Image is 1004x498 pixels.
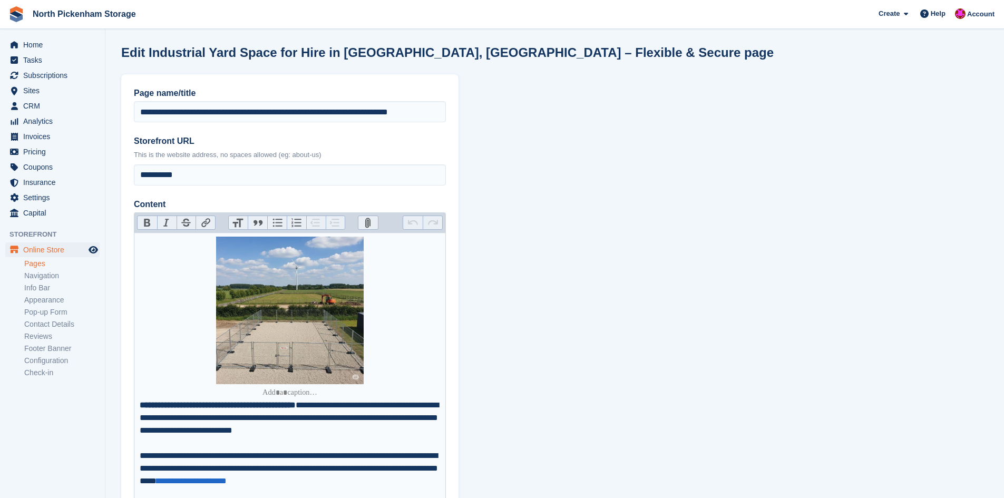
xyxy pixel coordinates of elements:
button: Quote [248,216,267,230]
a: menu [5,144,100,159]
a: Navigation [24,271,100,281]
a: Info Bar [24,283,100,293]
a: menu [5,242,100,257]
button: Heading [229,216,248,230]
a: menu [5,53,100,67]
span: Invoices [23,129,86,144]
a: Reviews [24,331,100,341]
span: Capital [23,206,86,220]
span: CRM [23,99,86,113]
a: North Pickenham Storage [28,5,140,23]
label: Storefront URL [134,135,446,148]
a: menu [5,99,100,113]
span: Coupons [23,160,86,174]
button: Bullets [267,216,287,230]
label: Content [134,198,446,211]
span: Help [931,8,945,19]
a: menu [5,83,100,98]
a: menu [5,160,100,174]
a: menu [5,37,100,52]
img: Dylan Taylor [955,8,966,19]
button: Link [196,216,215,230]
a: menu [5,114,100,129]
span: Sites [23,83,86,98]
button: Redo [423,216,442,230]
button: Decrease Level [306,216,326,230]
a: Configuration [24,356,100,366]
a: menu [5,190,100,205]
span: Account [967,9,995,19]
h1: Edit Industrial Yard Space for Hire in [GEOGRAPHIC_DATA], [GEOGRAPHIC_DATA] – Flexible & Secure page [121,45,774,60]
span: Subscriptions [23,68,86,83]
a: Pages [24,259,100,269]
a: menu [5,206,100,220]
a: Contact Details [24,319,100,329]
a: Pop-up Form [24,307,100,317]
a: menu [5,129,100,144]
a: Appearance [24,295,100,305]
label: Page name/title [134,87,446,100]
a: menu [5,68,100,83]
button: Increase Level [326,216,345,230]
button: Undo [403,216,423,230]
button: Numbers [287,216,306,230]
span: Tasks [23,53,86,67]
img: stora-icon-8386f47178a22dfd0bd8f6a31ec36ba5ce8667c1dd55bd0f319d3a0aa187defe.svg [8,6,24,22]
span: Create [879,8,900,19]
a: Check-in [24,368,100,378]
span: Storefront [9,229,105,240]
p: This is the website address, no spaces allowed (eg: about-us) [134,150,446,160]
span: Analytics [23,114,86,129]
span: Settings [23,190,86,205]
span: Pricing [23,144,86,159]
button: Attach Files [358,216,378,230]
img: AwdA+3jYHYw0AAAAAElFTkSuQmCC [216,237,364,384]
span: Home [23,37,86,52]
span: Insurance [23,175,86,190]
a: menu [5,175,100,190]
a: Preview store [87,243,100,256]
span: Online Store [23,242,86,257]
a: Footer Banner [24,344,100,354]
button: Italic [157,216,177,230]
button: Strikethrough [177,216,196,230]
button: Bold [138,216,157,230]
